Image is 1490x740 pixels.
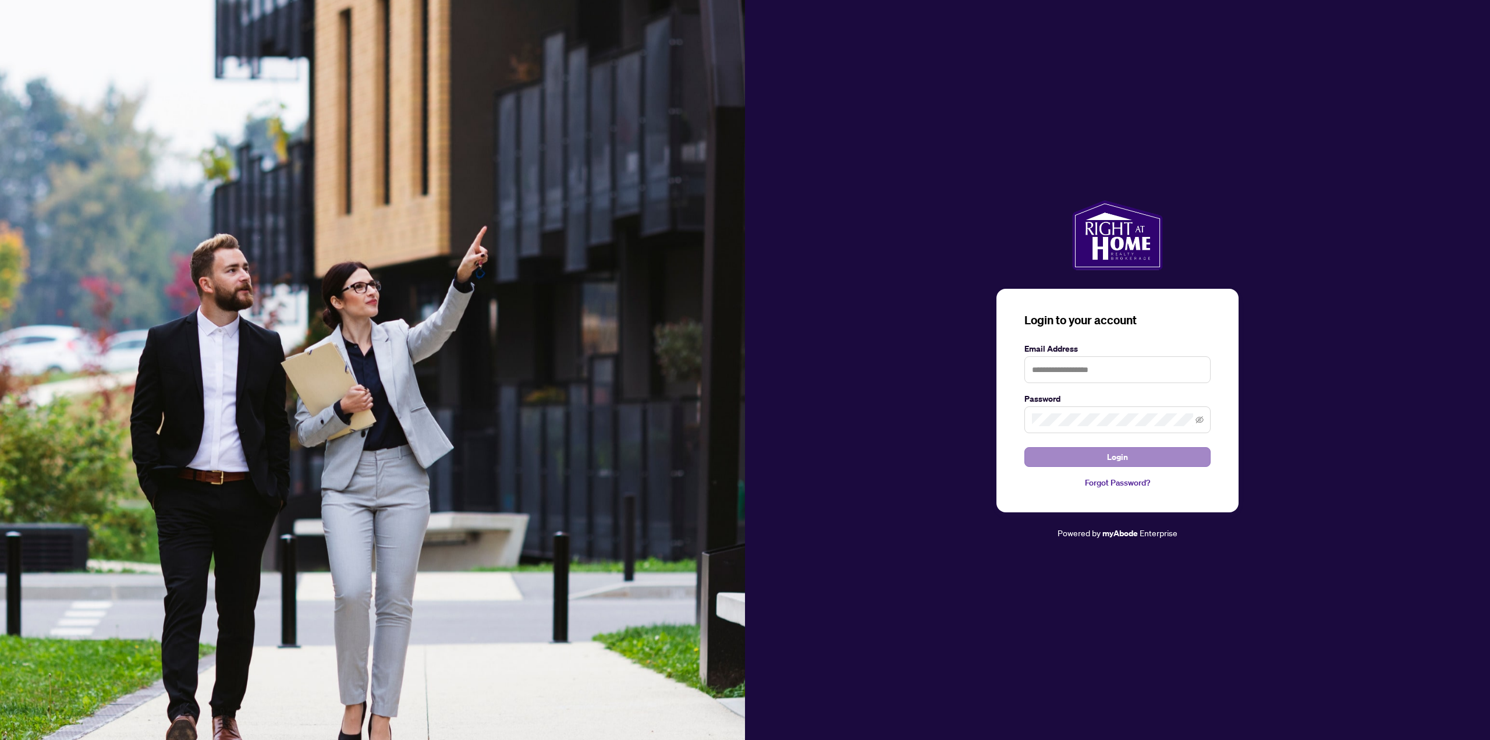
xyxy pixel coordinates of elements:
label: Password [1024,392,1211,405]
span: eye-invisible [1195,416,1204,424]
h3: Login to your account [1024,312,1211,328]
a: Forgot Password? [1024,476,1211,489]
span: Login [1107,448,1128,466]
label: Email Address [1024,342,1211,355]
a: myAbode [1102,527,1138,540]
button: Login [1024,447,1211,467]
img: ma-logo [1072,200,1162,270]
span: Powered by [1058,527,1101,538]
span: Enterprise [1140,527,1177,538]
